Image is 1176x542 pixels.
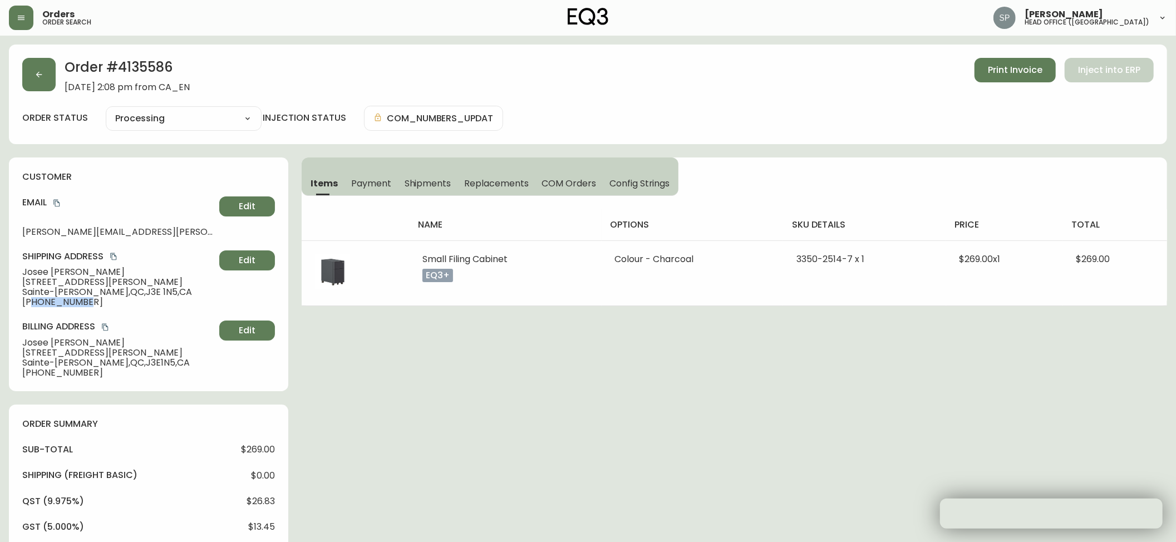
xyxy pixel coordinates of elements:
[568,8,609,26] img: logo
[108,251,119,262] button: copy
[51,198,62,209] button: copy
[100,322,111,333] button: copy
[464,178,528,189] span: Replacements
[239,200,255,213] span: Edit
[22,171,275,183] h4: customer
[22,287,215,297] span: Sainte-[PERSON_NAME] , QC , J3E 1N5 , CA
[22,495,84,507] h4: qst (9.975%)
[219,321,275,341] button: Edit
[42,19,91,26] h5: order search
[42,10,75,19] span: Orders
[219,196,275,216] button: Edit
[219,250,275,270] button: Edit
[22,321,215,333] h4: Billing Address
[1072,219,1159,231] h4: total
[22,250,215,263] h4: Shipping Address
[22,338,215,348] span: Josee [PERSON_NAME]
[22,277,215,287] span: [STREET_ADDRESS][PERSON_NAME]
[22,418,275,430] h4: order summary
[241,445,275,455] span: $269.00
[792,219,937,231] h4: sku details
[609,178,670,189] span: Config Strings
[22,368,215,378] span: [PHONE_NUMBER]
[22,112,88,124] label: order status
[611,219,775,231] h4: options
[418,219,593,231] h4: name
[993,7,1016,29] img: 0cb179e7bf3690758a1aaa5f0aafa0b4
[263,112,346,124] h4: injection status
[796,253,864,265] span: 3350-2514-7 x 1
[247,496,275,506] span: $26.83
[251,471,275,481] span: $0.00
[1076,253,1110,265] span: $269.00
[22,267,215,277] span: Josee [PERSON_NAME]
[22,196,215,209] h4: Email
[1025,10,1103,19] span: [PERSON_NAME]
[955,219,1054,231] h4: price
[315,254,351,290] img: 2044f563-ad2e-4a01-804d-1570549bf49dOptional[branch-furniture-filing-cabinet-black].jpg
[22,469,137,481] h4: Shipping ( Freight Basic )
[65,82,190,92] span: [DATE] 2:08 pm from CA_EN
[405,178,451,189] span: Shipments
[22,297,215,307] span: [PHONE_NUMBER]
[248,522,275,532] span: $13.45
[960,253,1001,265] span: $269.00 x 1
[988,64,1042,76] span: Print Invoice
[1025,19,1149,26] h5: head office ([GEOGRAPHIC_DATA])
[22,444,73,456] h4: sub-total
[422,253,508,265] span: Small Filing Cabinet
[311,178,338,189] span: Items
[22,521,84,533] h4: gst (5.000%)
[975,58,1056,82] button: Print Invoice
[615,254,770,264] li: Colour - Charcoal
[22,348,215,358] span: [STREET_ADDRESS][PERSON_NAME]
[22,358,215,368] span: Sainte-[PERSON_NAME] , QC , J3E1N5 , CA
[65,58,190,82] h2: Order # 4135586
[422,269,453,282] p: eq3+
[239,324,255,337] span: Edit
[542,178,597,189] span: COM Orders
[239,254,255,267] span: Edit
[22,227,215,237] span: [PERSON_NAME][EMAIL_ADDRESS][PERSON_NAME][DOMAIN_NAME]
[351,178,391,189] span: Payment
